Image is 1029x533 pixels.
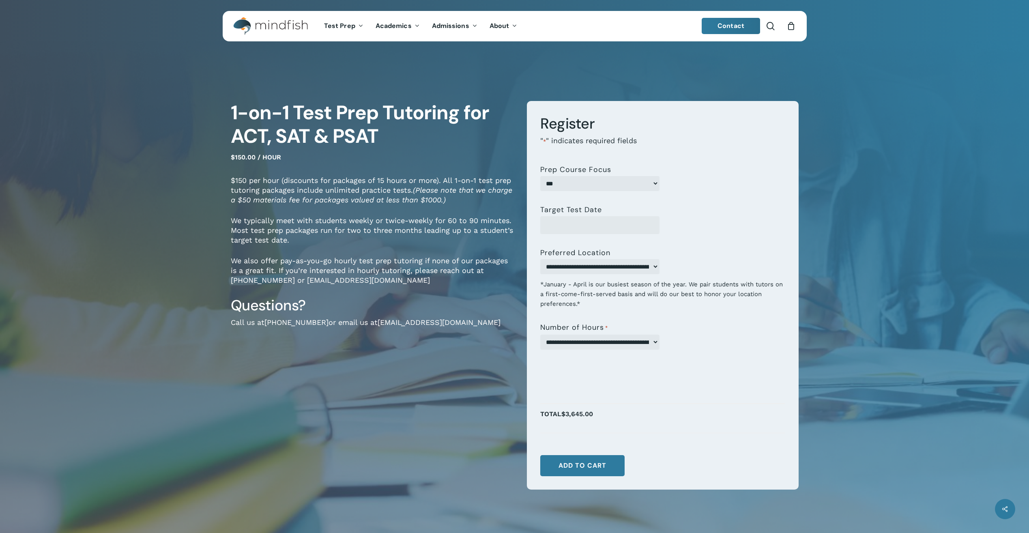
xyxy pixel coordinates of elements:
span: $3,645.00 [561,410,593,418]
a: [EMAIL_ADDRESS][DOMAIN_NAME] [378,318,501,327]
p: Total [540,408,785,429]
p: $150 per hour (discounts for packages of 15 hours or more). All 1-on-1 test prep tutoring package... [231,176,515,216]
span: Contact [718,21,744,30]
nav: Main Menu [318,11,523,41]
span: $150.00 / hour [231,153,281,161]
h3: Questions? [231,296,515,315]
label: Prep Course Focus [540,165,611,174]
p: We typically meet with students weekly or twice-weekly for 60 to 90 minutes. Most test prep packa... [231,216,515,256]
header: Main Menu [223,11,807,41]
span: Academics [376,21,412,30]
span: About [490,21,509,30]
span: Test Prep [324,21,355,30]
a: Test Prep [318,23,369,30]
h3: Register [540,114,785,133]
h1: 1-on-1 Test Prep Tutoring for ACT, SAT & PSAT [231,101,515,148]
a: Admissions [426,23,483,30]
button: Add to cart [540,455,625,476]
a: Contact [702,18,760,34]
span: Admissions [432,21,469,30]
label: Number of Hours [540,323,608,332]
p: We also offer pay-as-you-go hourly test prep tutoring if none of our packages is a great fit. If ... [231,256,515,296]
div: *January - April is our busiest season of the year. We pair students with tutors on a first-come-... [540,274,785,309]
p: Call us at or email us at [231,318,515,338]
a: Academics [369,23,426,30]
label: Preferred Location [540,249,610,257]
iframe: reCAPTCHA [540,356,664,388]
a: About [483,23,524,30]
p: " " indicates required fields [540,136,785,157]
label: Target Test Date [540,206,602,214]
a: [PHONE_NUMBER] [264,318,329,327]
